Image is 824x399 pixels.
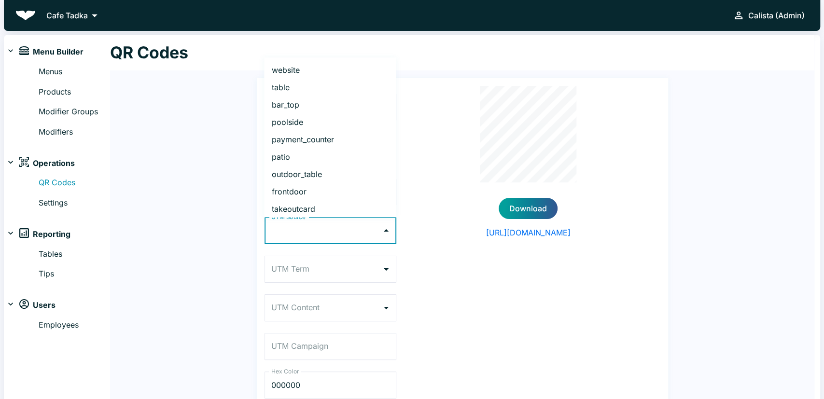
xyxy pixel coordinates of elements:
li: takeoutcard [264,201,396,218]
img: menu [19,46,29,55]
a: [URL][DOMAIN_NAME] [412,227,645,238]
label: Hex Color [271,367,299,375]
img: reports [19,228,29,238]
div: Calista (Admin) [748,9,805,22]
li: website [264,62,396,79]
li: outdoor_table [264,166,396,183]
a: QR Codes [39,177,110,189]
span: Operations [33,157,75,170]
button: Open [379,301,393,315]
a: Employees [39,319,110,331]
p: Cafe Tadka [46,10,88,21]
button: Download [499,198,558,219]
img: users [19,299,29,309]
a: Products [39,86,110,98]
h1: QR Codes [110,42,188,63]
li: payment_counter [264,131,396,149]
a: Settings [39,197,110,209]
li: frontdoor [264,183,396,201]
a: Modifier Groups [39,106,110,118]
button: Cafe Tadka [43,8,104,23]
li: bar_top [264,96,396,114]
li: patio [264,149,396,166]
span: Menu Builder [33,46,84,58]
img: operations [19,157,29,167]
button: Open [379,262,393,276]
a: Tips [39,268,110,280]
div: menuMenu Builder [4,42,110,62]
a: Menus [39,66,110,78]
li: table [264,79,396,96]
a: Tables [39,248,110,261]
button: Close [379,224,393,237]
div: reportsReporting [4,225,110,244]
li: poolside [264,114,396,131]
a: Modifiers [39,126,110,138]
span: Users [33,299,56,312]
img: Beluga [15,11,36,20]
div: operationsOperations [4,153,110,173]
div: usersUsers [4,296,110,315]
button: Calista (Admin) [729,6,809,25]
span: Reporting [33,228,70,241]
